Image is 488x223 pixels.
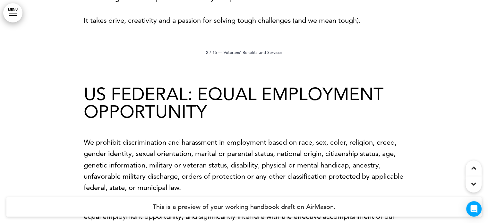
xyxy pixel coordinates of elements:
[3,3,22,22] a: MENU
[6,197,482,217] h4: This is a preview of your working handbook draft on AirMason.
[206,50,217,55] span: 2 / 15
[224,50,282,55] span: Veterans' Benefits and Services
[218,50,222,55] span: —
[84,15,405,26] p: It takes drive, creativity and a passion for solving tough challenges (and we mean tough).
[84,84,384,122] span: US FEDERAL: Equal Employment Opportunity
[466,201,482,217] div: Open Intercom Messenger
[84,137,405,193] p: We prohibit discrimination and harassment in employment based on race, sex, color, religion, cree...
